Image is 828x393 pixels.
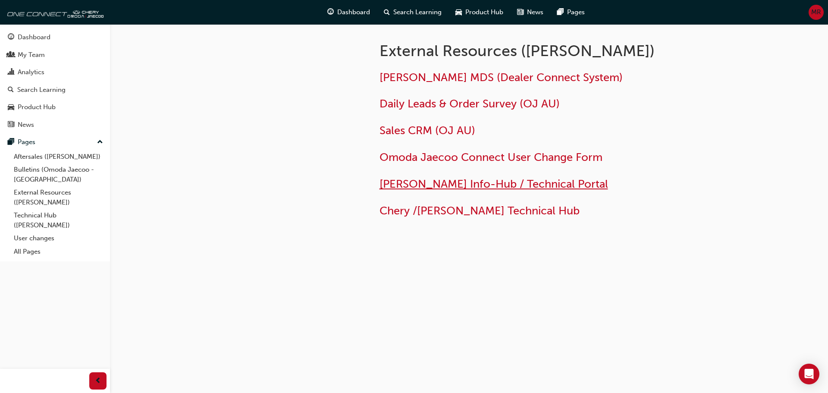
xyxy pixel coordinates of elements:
[3,29,107,45] a: Dashboard
[3,134,107,150] button: Pages
[18,67,44,77] div: Analytics
[379,71,623,84] a: [PERSON_NAME] MDS (Dealer Connect System)
[455,7,462,18] span: car-icon
[557,7,564,18] span: pages-icon
[384,7,390,18] span: search-icon
[97,137,103,148] span: up-icon
[8,121,14,129] span: news-icon
[3,99,107,115] a: Product Hub
[337,7,370,17] span: Dashboard
[379,177,608,191] a: [PERSON_NAME] Info-Hub / Technical Portal
[377,3,448,21] a: search-iconSearch Learning
[3,28,107,134] button: DashboardMy TeamAnalyticsSearch LearningProduct HubNews
[17,85,66,95] div: Search Learning
[465,7,503,17] span: Product Hub
[3,82,107,98] a: Search Learning
[799,364,819,384] div: Open Intercom Messenger
[517,7,524,18] span: news-icon
[18,32,50,42] div: Dashboard
[8,34,14,41] span: guage-icon
[379,97,560,110] a: Daily Leads & Order Survey (OJ AU)
[8,69,14,76] span: chart-icon
[320,3,377,21] a: guage-iconDashboard
[8,51,14,59] span: people-icon
[3,47,107,63] a: My Team
[10,232,107,245] a: User changes
[18,137,35,147] div: Pages
[10,150,107,163] a: Aftersales ([PERSON_NAME])
[811,7,821,17] span: MR
[3,117,107,133] a: News
[527,7,543,17] span: News
[448,3,510,21] a: car-iconProduct Hub
[18,102,56,112] div: Product Hub
[510,3,550,21] a: news-iconNews
[10,163,107,186] a: Bulletins (Omoda Jaecoo - [GEOGRAPHIC_DATA])
[95,376,101,387] span: prev-icon
[379,151,602,164] a: Omoda Jaecoo Connect User Change Form
[809,5,824,20] button: MR
[10,245,107,258] a: All Pages
[8,138,14,146] span: pages-icon
[8,104,14,111] span: car-icon
[3,64,107,80] a: Analytics
[567,7,585,17] span: Pages
[393,7,442,17] span: Search Learning
[4,3,103,21] img: oneconnect
[327,7,334,18] span: guage-icon
[18,50,45,60] div: My Team
[10,186,107,209] a: External Resources ([PERSON_NAME])
[8,86,14,94] span: search-icon
[379,124,475,137] a: Sales CRM (OJ AU)
[10,209,107,232] a: Technical Hub ([PERSON_NAME])
[18,120,34,130] div: News
[550,3,592,21] a: pages-iconPages
[379,41,662,60] h1: External Resources ([PERSON_NAME])
[379,204,580,217] a: Chery /[PERSON_NAME] Technical Hub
